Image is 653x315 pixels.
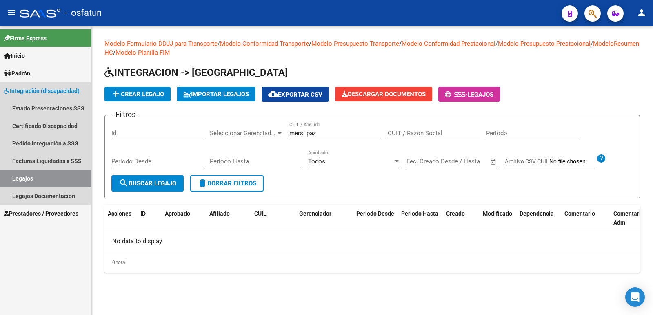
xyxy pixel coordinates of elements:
[210,130,276,137] span: Seleccionar Gerenciador
[254,210,267,217] span: CUIL
[561,205,610,232] datatable-header-cell: Comentario
[111,175,184,192] button: Buscar Legajo
[198,180,256,187] span: Borrar Filtros
[119,180,176,187] span: Buscar Legajo
[137,205,162,232] datatable-header-cell: ID
[549,158,596,165] input: Archivo CSV CUIL
[438,87,500,102] button: -Legajos
[446,210,465,217] span: Creado
[111,89,121,99] mat-icon: add
[4,51,25,60] span: Inicio
[401,210,438,217] span: Periodo Hasta
[516,205,561,232] datatable-header-cell: Dependencia
[104,67,288,78] span: INTEGRACION -> [GEOGRAPHIC_DATA]
[111,90,164,98] span: Crear Legajo
[498,40,591,47] a: Modelo Presupuesto Prestacional
[190,175,264,192] button: Borrar Filtros
[104,40,218,47] a: Modelo Formulario DDJJ para Transporte
[406,158,440,165] input: Fecha inicio
[445,91,468,98] span: -
[637,8,646,18] mat-icon: person
[198,178,207,188] mat-icon: delete
[115,49,170,56] a: Modelo Planilla FIM
[251,205,296,232] datatable-header-cell: CUIL
[104,252,640,273] div: 0 total
[7,8,16,18] mat-icon: menu
[356,210,394,217] span: Periodo Desde
[398,205,443,232] datatable-header-cell: Periodo Hasta
[468,91,493,98] span: Legajos
[4,86,80,95] span: Integración (discapacidad)
[262,87,329,102] button: Exportar CSV
[308,158,325,165] span: Todos
[104,39,640,273] div: / / / / / /
[443,205,480,232] datatable-header-cell: Creado
[296,205,353,232] datatable-header-cell: Gerenciador
[206,205,251,232] datatable-header-cell: Afiliado
[165,210,190,217] span: Aprobado
[335,87,432,101] button: Descargar Documentos
[162,205,194,232] datatable-header-cell: Aprobado
[299,210,331,217] span: Gerenciador
[209,210,230,217] span: Afiliado
[183,90,249,98] span: IMPORTAR LEGAJOS
[268,89,278,99] mat-icon: cloud_download
[4,69,30,78] span: Padrón
[596,154,606,163] mat-icon: help
[625,287,645,307] div: Open Intercom Messenger
[342,90,426,98] span: Descargar Documentos
[104,205,137,232] datatable-header-cell: Acciones
[104,87,171,101] button: Crear Legajo
[119,178,129,188] mat-icon: search
[220,40,309,47] a: Modelo Conformidad Transporte
[447,158,486,165] input: Fecha fin
[268,91,322,98] span: Exportar CSV
[108,210,131,217] span: Acciones
[140,210,146,217] span: ID
[489,157,498,167] button: Open calendar
[483,210,512,217] span: Modificado
[564,210,595,217] span: Comentario
[4,209,78,218] span: Prestadores / Proveedores
[480,205,516,232] datatable-header-cell: Modificado
[311,40,399,47] a: Modelo Presupuesto Transporte
[104,231,640,252] div: No data to display
[177,87,255,101] button: IMPORTAR LEGAJOS
[4,34,47,43] span: Firma Express
[402,40,495,47] a: Modelo Conformidad Prestacional
[520,210,554,217] span: Dependencia
[111,109,140,120] h3: Filtros
[505,158,549,165] span: Archivo CSV CUIL
[64,4,102,22] span: - osfatun
[613,210,644,226] span: Comentario Adm.
[353,205,398,232] datatable-header-cell: Periodo Desde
